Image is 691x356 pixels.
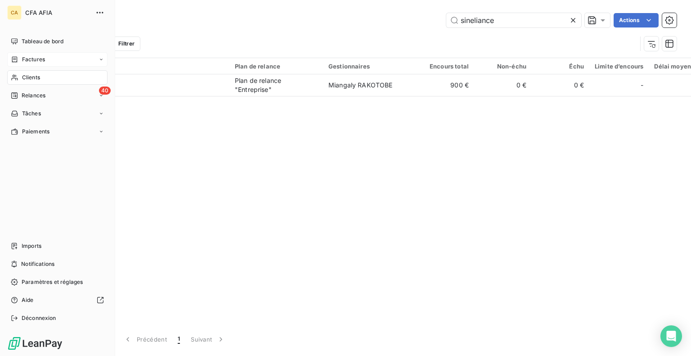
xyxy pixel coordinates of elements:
div: Non-échu [480,63,526,70]
span: Clients [22,73,40,82]
span: Déconnexion [22,314,56,322]
td: 0 € [474,74,532,96]
td: 0 € [532,74,589,96]
div: Plan de relance "Entreprise" [235,76,318,94]
button: Actions [614,13,659,27]
button: 1 [172,330,185,349]
span: Relances [22,91,45,100]
div: Plan de relance [235,63,318,70]
a: Aide [7,293,108,307]
span: Paiements [22,128,49,136]
div: Open Intercom Messenger [660,325,682,347]
span: Factures [22,55,45,64]
span: Aide [22,296,34,304]
span: Tableau de bord [22,37,63,46]
div: Encours total [422,63,469,70]
button: Filtrer [99,37,140,51]
div: Gestionnaires [328,63,411,70]
span: Paramètres et réglages [22,278,83,286]
span: Tâches [22,110,41,118]
span: C SINELIANCE [62,85,224,94]
span: 40 [99,87,111,95]
span: 1 [178,335,180,344]
td: 900 € [417,74,474,96]
span: Notifications [21,260,54,268]
div: Échu [537,63,584,70]
button: Suivant [185,330,231,349]
span: Imports [22,242,41,250]
span: - [641,81,643,90]
button: Précédent [118,330,172,349]
div: CA [7,5,22,20]
img: Logo LeanPay [7,336,63,351]
span: CFA AFIA [25,9,90,16]
div: Limite d’encours [595,63,643,70]
span: Miangaly RAKOTOBE [328,81,393,89]
input: Rechercher [446,13,581,27]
